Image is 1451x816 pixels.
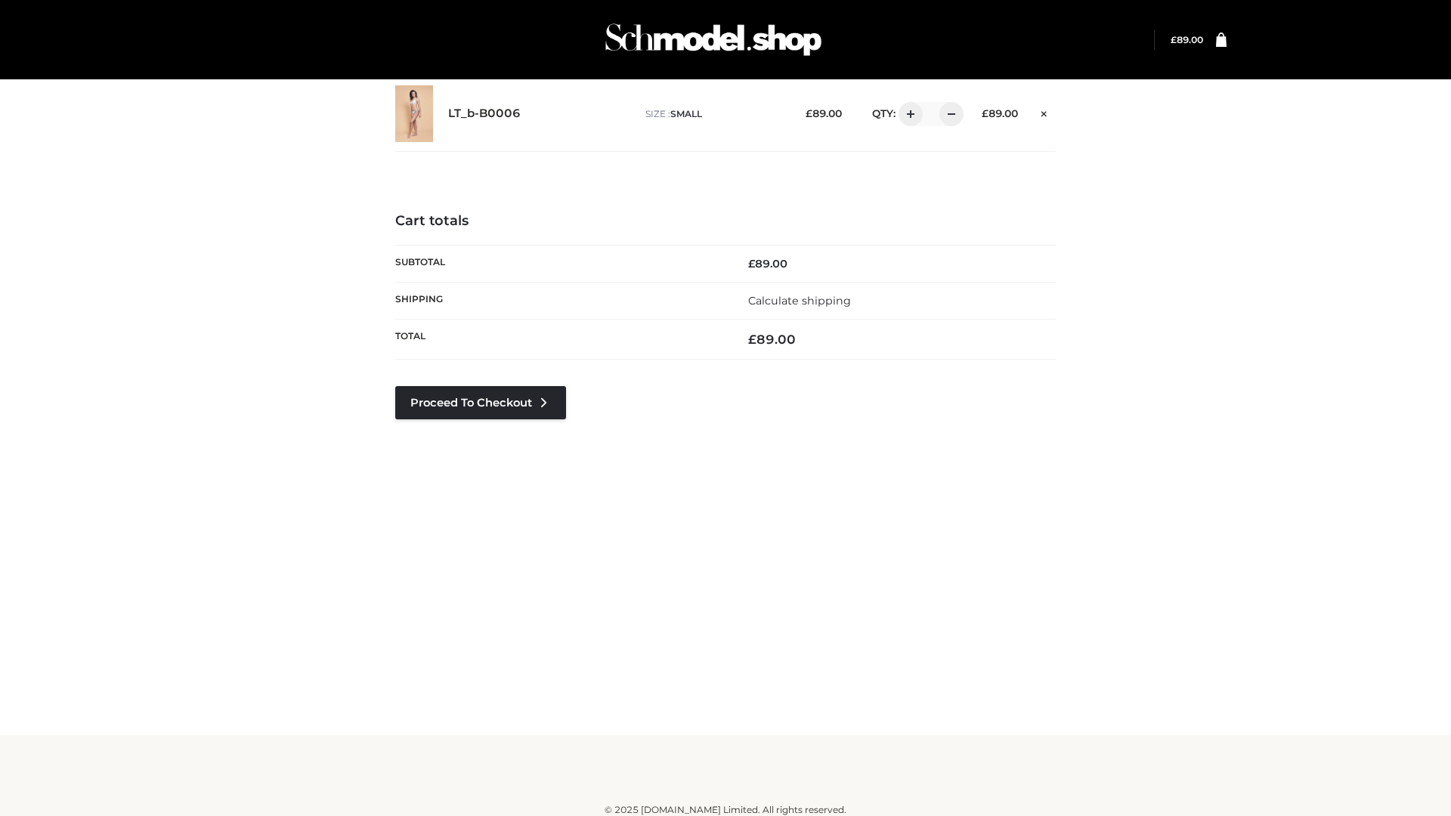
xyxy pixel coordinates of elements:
h4: Cart totals [395,213,1056,230]
span: £ [748,332,756,347]
th: Total [395,320,725,360]
bdi: 89.00 [1171,34,1203,45]
p: size : [645,107,782,121]
th: Subtotal [395,245,725,282]
span: £ [748,257,755,270]
a: Calculate shipping [748,294,851,308]
div: QTY: [857,102,958,126]
a: £89.00 [1171,34,1203,45]
a: LT_b-B0006 [448,107,521,121]
bdi: 89.00 [982,107,1018,119]
span: £ [982,107,988,119]
span: £ [1171,34,1177,45]
bdi: 89.00 [748,257,787,270]
bdi: 89.00 [748,332,796,347]
img: Schmodel Admin 964 [600,10,827,70]
th: Shipping [395,282,725,319]
a: Remove this item [1033,102,1056,122]
bdi: 89.00 [806,107,842,119]
span: SMALL [670,108,702,119]
span: £ [806,107,812,119]
a: Proceed to Checkout [395,386,566,419]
